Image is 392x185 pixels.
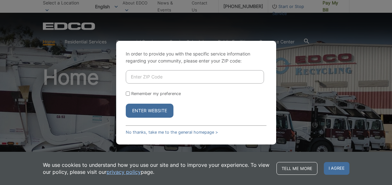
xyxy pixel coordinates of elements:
[126,50,267,64] p: In order to provide you with the specific service information regarding your community, please en...
[43,161,270,175] p: We use cookies to understand how you use our site and to improve your experience. To view our pol...
[324,162,349,175] span: I agree
[107,168,141,175] a: privacy policy
[131,91,181,96] label: Remember my preference
[126,104,173,118] button: Enter Website
[126,130,218,135] a: No thanks, take me to the general homepage >
[126,70,264,84] input: Enter ZIP Code
[276,162,317,175] a: Tell me more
